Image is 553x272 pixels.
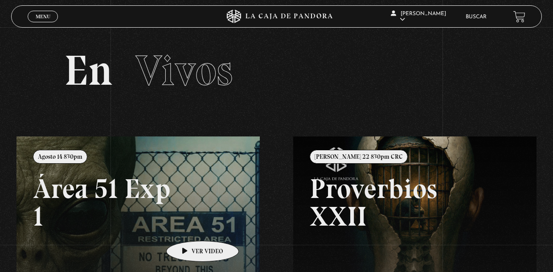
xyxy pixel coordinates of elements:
[466,14,487,20] a: Buscar
[33,21,53,28] span: Cerrar
[391,11,446,22] span: [PERSON_NAME]
[513,11,525,23] a: View your shopping cart
[64,49,489,92] h2: En
[36,14,50,19] span: Menu
[135,45,233,96] span: Vivos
